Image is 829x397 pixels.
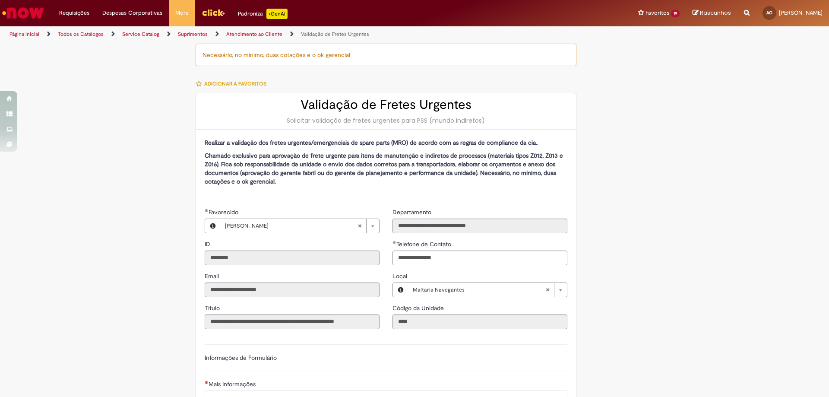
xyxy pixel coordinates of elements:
[205,138,567,147] p: .
[645,9,669,17] span: Favoritos
[266,9,288,19] p: +GenAi
[221,219,379,233] a: [PERSON_NAME]Limpar campo Favorecido
[226,31,282,38] a: Atendimento ao Cliente
[766,10,772,16] span: AO
[205,209,209,212] span: Obrigatório Preenchido
[205,381,209,384] span: Necessários
[205,304,221,312] label: Somente leitura - Título
[205,354,277,362] label: Informações de Formulário
[353,219,366,233] abbr: Limpar campo Favorecido
[392,208,433,216] label: Somente leitura - Departamento
[178,31,208,38] a: Suprimentos
[209,208,240,216] span: Necessários - Favorecido
[301,31,369,38] a: Validação de Fretes Urgentes
[408,283,567,297] a: Maltaria NavegantesLimpar campo Local
[175,9,189,17] span: More
[122,31,159,38] a: Service Catalog
[209,380,257,388] span: Mais Informações
[396,240,453,248] span: Telefone de Contato
[59,9,89,17] span: Requisições
[205,116,567,125] div: Solicitar validação de fretes urgentes para PSS (mundo indiretos)
[392,272,409,280] span: Local
[205,272,221,280] span: Somente leitura - Email
[102,9,162,17] span: Despesas Corporativas
[392,304,446,312] span: Somente leitura - Código da Unidade
[541,283,554,297] abbr: Limpar campo Local
[6,26,546,42] ul: Trilhas de página
[1,4,45,22] img: ServiceNow
[205,219,221,233] button: Favorecido, Visualizar este registro Arlan Santos Oliveira
[392,241,396,244] span: Obrigatório Preenchido
[205,240,212,248] label: Somente leitura - ID
[205,152,563,185] strong: Chamado exclusivo para aprovação de frete urgente para itens de manutenção e indiretos de process...
[204,80,266,87] span: Adicionar a Favoritos
[413,283,545,297] span: Maltaria Navegantes
[205,139,537,146] strong: Realizar a validação dos fretes urgentes/emergenciais de spare parts (MRO) de acordo com as regra...
[392,219,567,233] input: Departamento
[9,31,39,38] a: Página inicial
[225,219,358,233] span: [PERSON_NAME]
[205,304,221,312] span: Somente leitura - Título
[671,10,680,17] span: 19
[779,9,823,16] span: [PERSON_NAME]
[392,251,567,265] input: Telefone de Contato
[205,272,221,280] label: Somente leitura - Email
[392,304,446,312] label: Somente leitura - Código da Unidade
[205,98,567,112] h2: Validação de Fretes Urgentes
[205,314,380,329] input: Título
[205,251,380,265] input: ID
[693,9,731,17] a: Rascunhos
[196,44,576,66] div: Necessário, no mínimo, duas cotações e o ok gerencial
[238,9,288,19] div: Padroniza
[393,283,408,297] button: Local, Visualizar este registro Maltaria Navegantes
[58,31,104,38] a: Todos os Catálogos
[205,283,380,297] input: Email
[202,6,225,19] img: click_logo_yellow_360x200.png
[392,314,567,329] input: Código da Unidade
[700,9,731,17] span: Rascunhos
[196,75,271,93] button: Adicionar a Favoritos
